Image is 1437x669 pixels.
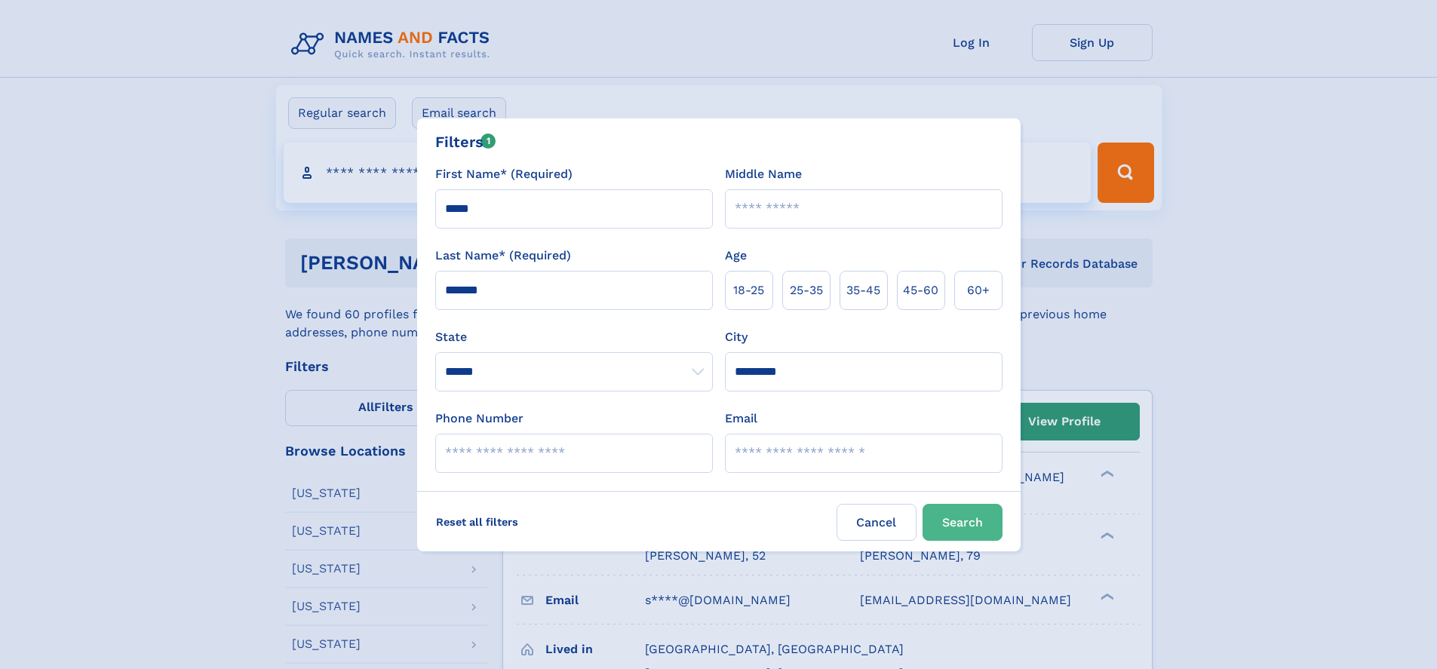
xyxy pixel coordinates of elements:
[837,504,917,541] label: Cancel
[725,165,802,183] label: Middle Name
[725,247,747,265] label: Age
[435,328,713,346] label: State
[790,281,823,299] span: 25‑35
[426,504,528,540] label: Reset all filters
[435,130,496,153] div: Filters
[846,281,880,299] span: 35‑45
[725,328,748,346] label: City
[903,281,938,299] span: 45‑60
[435,165,573,183] label: First Name* (Required)
[435,247,571,265] label: Last Name* (Required)
[435,410,524,428] label: Phone Number
[733,281,764,299] span: 18‑25
[725,410,757,428] label: Email
[923,504,1003,541] button: Search
[967,281,990,299] span: 60+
